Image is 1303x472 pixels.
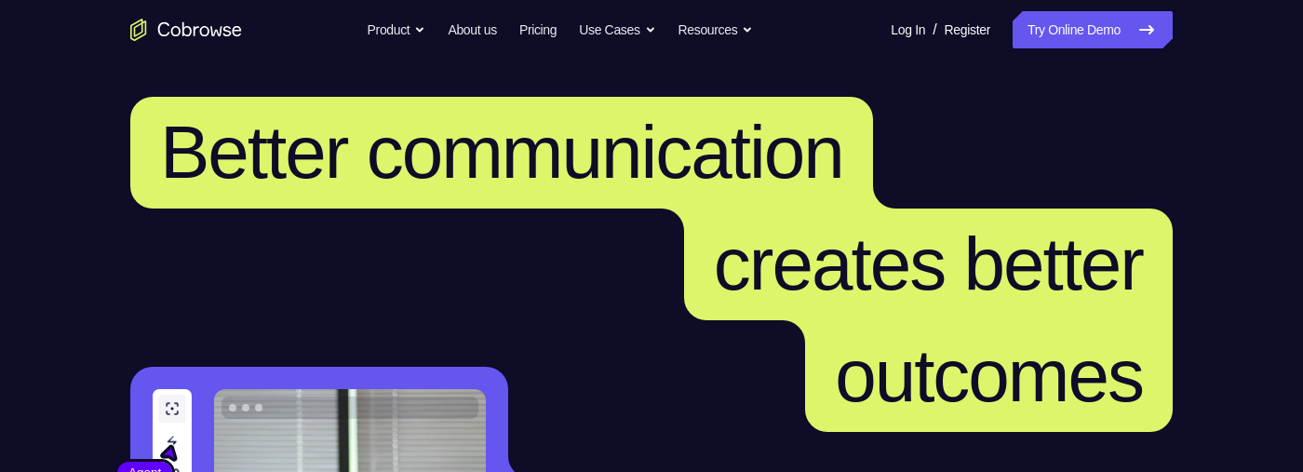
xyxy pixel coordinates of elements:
[933,19,936,41] span: /
[945,11,990,48] a: Register
[835,334,1143,417] span: outcomes
[1013,11,1173,48] a: Try Online Demo
[891,11,925,48] a: Log In
[678,11,754,48] button: Resources
[714,223,1143,305] span: creates better
[368,11,426,48] button: Product
[130,19,242,41] a: Go to the home page
[519,11,557,48] a: Pricing
[448,11,496,48] a: About us
[160,111,843,194] span: Better communication
[579,11,655,48] button: Use Cases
